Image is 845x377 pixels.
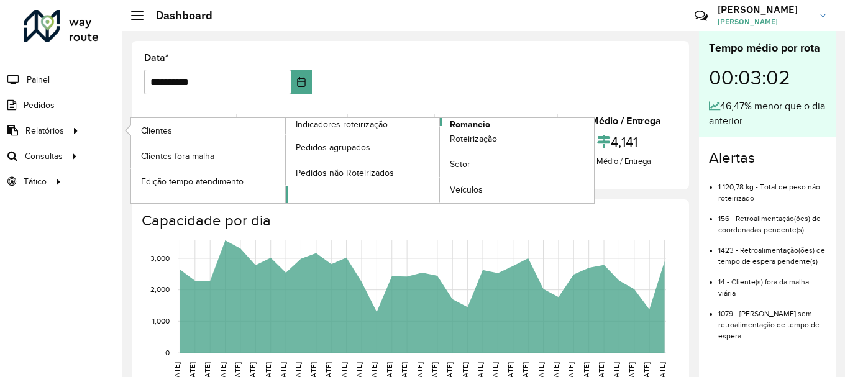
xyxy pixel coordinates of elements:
span: Romaneio [450,118,490,131]
span: Tático [24,175,47,188]
a: Pedidos não Roteirizados [286,160,440,185]
span: Consultas [25,150,63,163]
span: Relatórios [25,124,64,137]
span: Clientes fora malha [141,150,214,163]
div: Km Médio / Entrega [561,114,674,129]
div: 00:03:02 [709,57,826,99]
li: 156 - Retroalimentação(ões) de coordenadas pendente(s) [718,204,826,235]
a: Contato Rápido [688,2,715,29]
span: Painel [27,73,50,86]
li: 1079 - [PERSON_NAME] sem retroalimentação de tempo de espera [718,299,826,342]
a: Pedidos agrupados [286,135,440,160]
div: 4,141 [561,129,674,155]
h4: Capacidade por dia [142,212,677,230]
h3: [PERSON_NAME] [718,4,811,16]
a: Edição tempo atendimento [131,169,285,194]
label: Data [144,50,169,65]
li: 1.120,78 kg - Total de peso não roteirizado [718,172,826,204]
div: Km Médio / Entrega [561,155,674,168]
span: Roteirização [450,132,497,145]
a: Romaneio [286,118,595,203]
span: Veículos [450,183,483,196]
span: Pedidos [24,99,55,112]
a: Setor [440,152,594,177]
li: 14 - Cliente(s) fora da malha viária [718,267,826,299]
span: [PERSON_NAME] [718,16,811,27]
span: Pedidos não Roteirizados [296,166,394,179]
div: 46,47% menor que o dia anterior [709,99,826,129]
span: Pedidos agrupados [296,141,370,154]
span: Edição tempo atendimento [141,175,244,188]
a: Veículos [440,178,594,202]
a: Clientes fora malha [131,143,285,168]
span: Setor [450,158,470,171]
button: Choose Date [291,70,312,94]
a: Indicadores roteirização [131,118,440,203]
text: 2,000 [150,286,170,294]
a: Clientes [131,118,285,143]
div: Tempo médio por rota [709,40,826,57]
h2: Dashboard [144,9,212,22]
text: 3,000 [150,254,170,262]
div: Recargas [351,114,431,129]
div: Média Capacidade [438,114,553,129]
span: Indicadores roteirização [296,118,388,131]
text: 0 [165,348,170,357]
div: Total de rotas [147,114,233,129]
li: 1423 - Retroalimentação(ões) de tempo de espera pendente(s) [718,235,826,267]
a: Roteirização [440,127,594,152]
span: Clientes [141,124,172,137]
h4: Alertas [709,149,826,167]
text: 1,000 [152,317,170,325]
div: Total de entregas [240,114,343,129]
